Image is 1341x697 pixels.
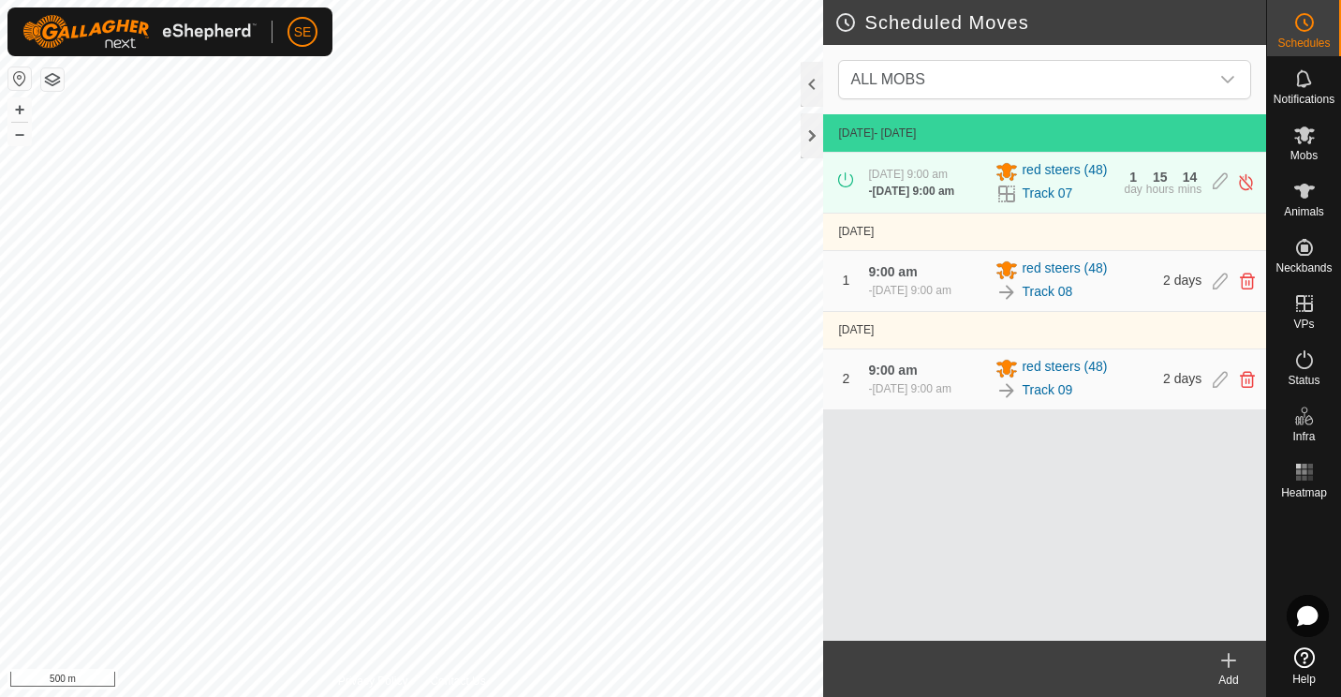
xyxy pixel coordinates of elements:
button: – [8,123,31,145]
span: Mobs [1290,150,1318,161]
span: [DATE] 9:00 am [868,168,947,181]
span: red steers (48) [1022,160,1107,183]
img: Turn off schedule move [1237,172,1255,192]
span: Help [1292,674,1316,685]
span: 2 days [1163,273,1201,288]
span: Neckbands [1275,262,1332,274]
span: SE [294,22,312,42]
span: [DATE] [838,126,874,140]
div: 15 [1153,171,1168,184]
span: [DATE] [838,225,874,238]
span: red steers (48) [1022,357,1107,379]
img: To [995,281,1018,304]
span: 2 days [1163,371,1201,386]
a: Track 08 [1022,282,1072,302]
span: Schedules [1277,37,1330,49]
a: Privacy Policy [338,673,408,690]
span: Notifications [1274,94,1334,105]
span: 2 [843,371,850,386]
div: 1 [1129,171,1137,184]
span: VPs [1293,319,1314,330]
span: [DATE] 9:00 am [872,382,950,395]
span: 9:00 am [868,264,917,279]
a: Contact Us [430,673,485,690]
span: [DATE] 9:00 am [872,185,954,198]
div: dropdown trigger [1209,61,1246,98]
div: mins [1178,184,1201,195]
span: ALL MOBS [850,71,924,87]
span: Status [1288,375,1319,386]
button: Reset Map [8,67,31,90]
div: - [868,282,950,299]
span: [DATE] 9:00 am [872,284,950,297]
img: Gallagher Logo [22,15,257,49]
span: Animals [1284,206,1324,217]
h2: Scheduled Moves [834,11,1266,34]
div: hours [1146,184,1174,195]
span: [DATE] [838,323,874,336]
a: Help [1267,640,1341,692]
div: - [868,183,954,200]
button: + [8,98,31,121]
span: 9:00 am [868,363,917,378]
div: Add [1191,672,1266,689]
button: Map Layers [41,68,64,91]
a: Track 07 [1022,184,1072,203]
img: To [995,379,1018,402]
div: day [1124,184,1142,195]
a: Track 09 [1022,380,1072,400]
span: ALL MOBS [843,61,1209,98]
span: - [DATE] [874,126,916,140]
span: 1 [843,273,850,288]
div: 14 [1183,171,1198,184]
span: red steers (48) [1022,259,1107,281]
span: Heatmap [1281,487,1327,498]
div: - [868,380,950,397]
span: Infra [1292,431,1315,442]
